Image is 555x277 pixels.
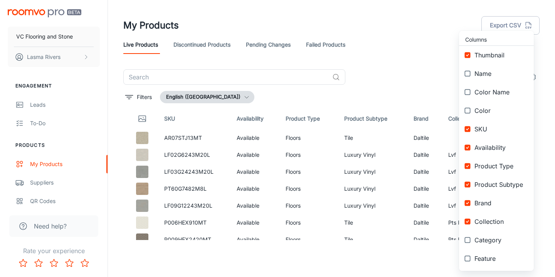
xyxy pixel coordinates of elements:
[474,254,528,263] span: Feature
[474,50,528,60] span: Thumbnail
[474,69,528,78] span: Name
[474,143,528,152] span: Availability
[474,198,528,208] span: Brand
[474,161,528,171] span: Product Type
[474,106,528,115] span: Color
[474,87,528,97] span: Color Name
[474,180,528,189] span: Product Subtype
[474,124,528,134] span: SKU
[474,235,528,245] span: Category
[474,217,528,226] span: Collection
[465,35,528,44] span: Columns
